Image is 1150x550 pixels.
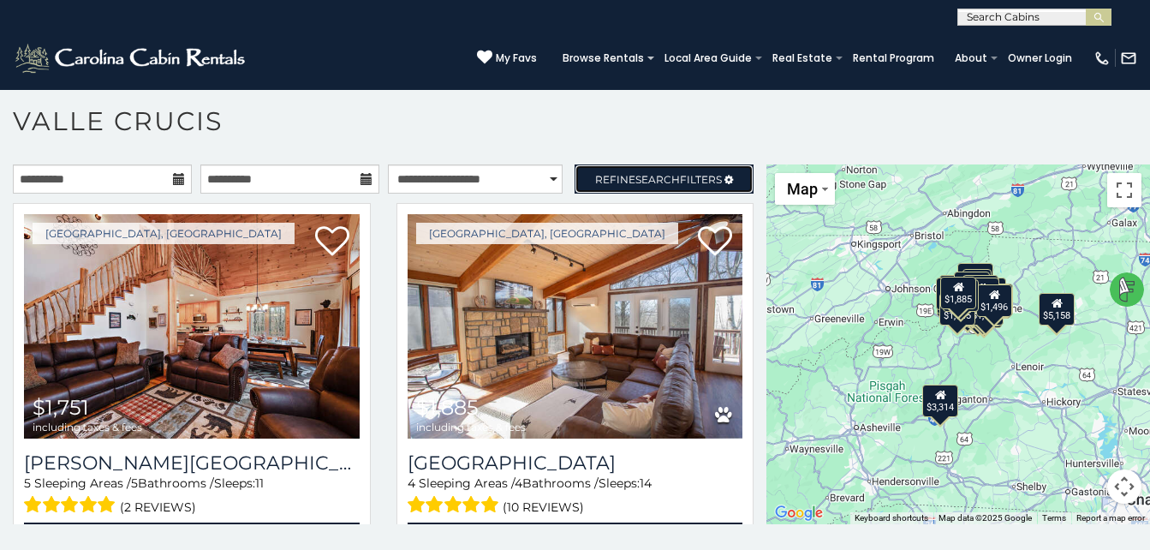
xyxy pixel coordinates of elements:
span: 11 [255,475,264,491]
a: About [946,46,996,70]
div: $1,457 [963,278,999,310]
img: Rudolph Resort [24,214,360,439]
a: RefineSearchFilters [575,164,754,194]
span: 5 [131,475,138,491]
span: 4 [408,475,415,491]
div: $1,885 [940,277,976,309]
div: $1,496 [976,284,1012,317]
span: Map data ©2025 Google [938,513,1032,523]
span: (10 reviews) [503,496,584,518]
div: $3,314 [922,385,958,417]
a: Rudolph Resort $1,751 including taxes & fees [24,214,360,439]
span: $1,885 [416,395,479,420]
span: Map [787,180,818,198]
img: White-1-2.png [13,41,250,75]
a: Owner Login [999,46,1081,70]
h3: Blue Eagle Lodge [408,451,743,475]
a: My Favs [477,50,537,67]
div: $5,158 [1040,293,1076,326]
span: 4 [515,475,522,491]
a: [GEOGRAPHIC_DATA] [408,451,743,475]
span: My Favs [496,51,537,66]
div: $4,549 [936,278,972,310]
a: [GEOGRAPHIC_DATA], [GEOGRAPHIC_DATA] [416,223,678,244]
button: Keyboard shortcuts [855,512,928,524]
span: Search [635,173,680,186]
img: mail-regular-white.png [1120,50,1137,67]
a: Local Area Guide [656,46,760,70]
span: Refine Filters [595,173,722,186]
a: Add to favorites [315,224,349,260]
span: $1,751 [33,395,89,420]
a: Terms (opens in new tab) [1042,513,1066,523]
img: Google [771,502,827,524]
a: Blue Eagle Lodge $1,885 including taxes & fees [408,214,743,439]
button: Map camera controls [1107,469,1141,504]
div: Sleeping Areas / Bathrooms / Sleeps: [24,475,360,518]
div: $2,968 [962,275,998,308]
button: Toggle fullscreen view [1107,173,1141,207]
a: [GEOGRAPHIC_DATA], [GEOGRAPHIC_DATA] [33,223,295,244]
a: Report a map error [1076,513,1145,523]
div: $955 [962,269,992,302]
div: $1,079 [958,263,994,296]
h3: Rudolph Resort [24,451,360,475]
span: including taxes & fees [416,421,526,433]
a: Open this area in Google Maps (opens a new window) [771,502,827,524]
img: phone-regular-white.png [1093,50,1111,67]
img: Blue Eagle Lodge [408,214,743,439]
span: including taxes & fees [33,421,142,433]
button: Change map style [775,173,835,205]
a: Add to favorites [698,224,732,260]
span: 5 [24,475,31,491]
a: Real Estate [764,46,841,70]
div: Sleeping Areas / Bathrooms / Sleeps: [408,475,743,518]
a: Rental Program [844,46,943,70]
div: $1,645 [939,293,975,326]
a: Browse Rentals [554,46,652,70]
span: (2 reviews) [120,496,196,518]
a: [PERSON_NAME][GEOGRAPHIC_DATA] [24,451,360,475]
span: 14 [640,475,652,491]
div: $2,512 [954,272,990,304]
